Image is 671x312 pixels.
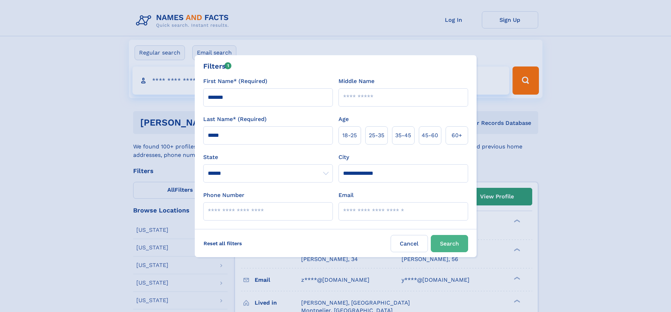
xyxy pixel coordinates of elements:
[203,153,333,161] label: State
[452,131,462,140] span: 60+
[199,235,247,252] label: Reset all filters
[203,77,267,85] label: First Name* (Required)
[431,235,468,252] button: Search
[203,115,267,123] label: Last Name* (Required)
[338,191,354,199] label: Email
[338,115,349,123] label: Age
[203,61,232,71] div: Filters
[369,131,384,140] span: 25‑35
[342,131,357,140] span: 18‑25
[203,191,244,199] label: Phone Number
[338,153,349,161] label: City
[338,77,374,85] label: Middle Name
[395,131,411,140] span: 35‑45
[391,235,428,252] label: Cancel
[422,131,438,140] span: 45‑60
